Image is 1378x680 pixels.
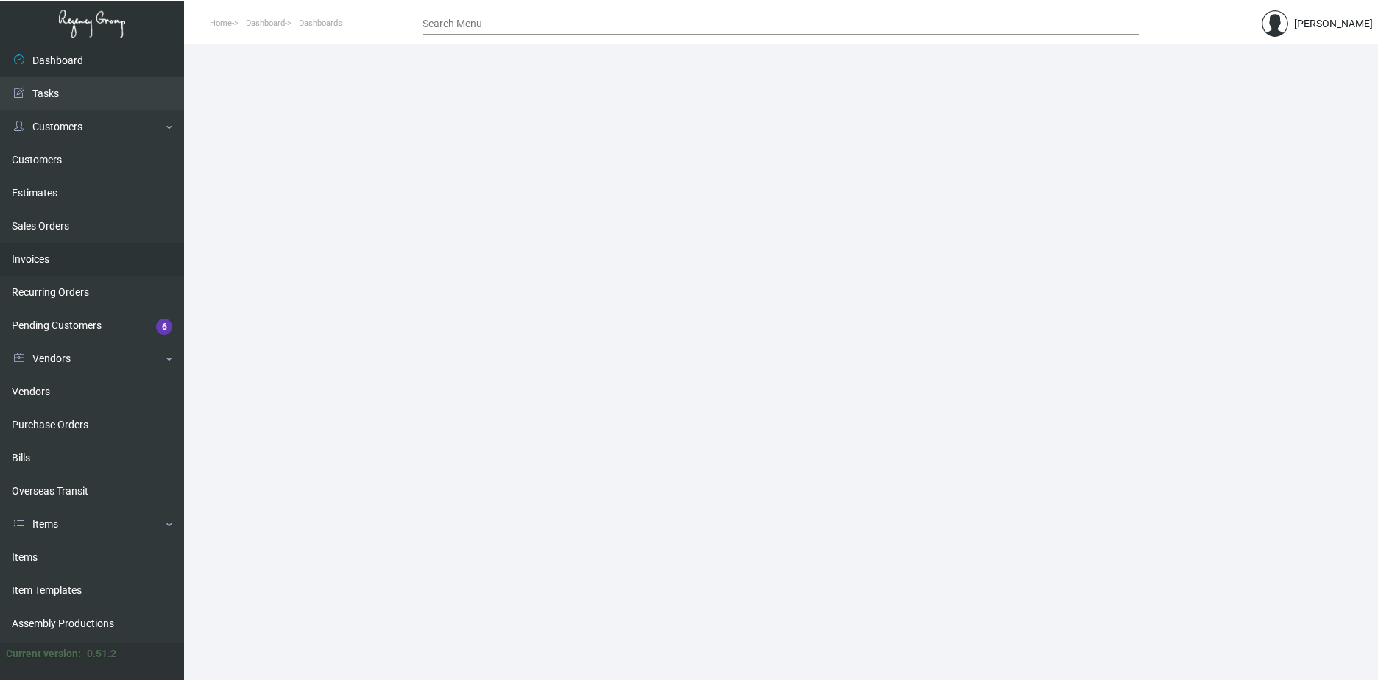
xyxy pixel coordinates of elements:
div: [PERSON_NAME] [1294,16,1373,32]
div: Current version: [6,646,81,662]
span: Dashboards [299,18,342,28]
img: admin@bootstrapmaster.com [1262,10,1288,37]
span: Dashboard [246,18,285,28]
div: 0.51.2 [87,646,116,662]
span: Home [210,18,232,28]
